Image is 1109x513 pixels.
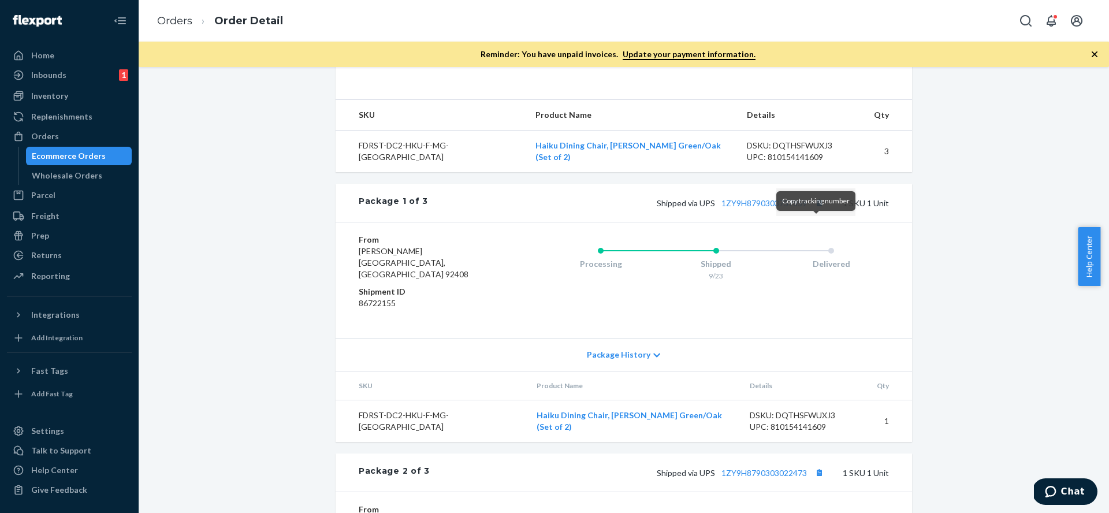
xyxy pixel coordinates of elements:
a: Inbounds1 [7,66,132,84]
button: Close Navigation [109,9,132,32]
div: 1 [119,69,128,81]
div: Give Feedback [31,484,87,496]
dd: 86722155 [359,298,497,309]
a: 1ZY9H8790303757859 [721,198,807,208]
th: Details [738,100,865,131]
div: Replenishments [31,111,92,122]
button: Integrations [7,306,132,324]
a: Wholesale Orders [26,166,132,185]
a: Freight [7,207,132,225]
iframe: Opens a widget where you can chat to one of our agents [1034,478,1097,507]
a: Inventory [7,87,132,105]
span: [PERSON_NAME] [GEOGRAPHIC_DATA], [GEOGRAPHIC_DATA] 92408 [359,246,468,279]
button: Fast Tags [7,362,132,380]
div: Returns [31,250,62,261]
a: Orders [7,127,132,146]
dt: Shipment ID [359,286,497,298]
a: Home [7,46,132,65]
div: Help Center [31,464,78,476]
div: Settings [31,425,64,437]
button: Give Feedback [7,481,132,499]
th: Product Name [526,100,738,131]
th: Qty [868,371,912,400]
div: 1 SKU 1 Unit [428,195,889,210]
div: Package 1 of 3 [359,195,428,210]
a: Replenishments [7,107,132,126]
th: SKU [336,371,527,400]
a: Order Detail [214,14,283,27]
div: DSKU: DQTHSFWUXJ3 [750,410,858,421]
div: Package 2 of 3 [359,465,430,480]
th: SKU [336,100,526,131]
div: Add Fast Tag [31,389,73,399]
div: Processing [543,258,658,270]
span: Shipped via UPS [657,198,827,208]
button: Open notifications [1040,9,1063,32]
div: Talk to Support [31,445,91,456]
a: Prep [7,226,132,245]
div: Freight [31,210,59,222]
a: Update your payment information. [623,49,756,60]
td: 3 [865,131,912,173]
a: Add Fast Tag [7,385,132,403]
div: Fast Tags [31,365,68,377]
button: Open account menu [1065,9,1088,32]
a: Orders [157,14,192,27]
a: Returns [7,246,132,265]
span: Shipped via UPS [657,468,827,478]
a: Add Integration [7,329,132,347]
span: Copy tracking number [782,196,850,205]
div: Delivered [773,258,889,270]
a: Settings [7,422,132,440]
dt: From [359,234,497,246]
div: Integrations [31,309,80,321]
a: Haiku Dining Chair, [PERSON_NAME] Green/Oak (Set of 2) [535,140,721,162]
img: Flexport logo [13,15,62,27]
div: Ecommerce Orders [32,150,106,162]
a: Ecommerce Orders [26,147,132,165]
a: Reporting [7,267,132,285]
div: DSKU: DQTHSFWUXJ3 [747,140,855,151]
span: Package History [587,349,650,360]
div: Orders [31,131,59,142]
td: FDRST-DC2-HKU-F-MG-[GEOGRAPHIC_DATA] [336,400,527,443]
a: Parcel [7,186,132,205]
button: Help Center [1078,227,1100,286]
div: 1 SKU 1 Unit [430,465,889,480]
div: Wholesale Orders [32,170,102,181]
th: Product Name [527,371,741,400]
button: Open Search Box [1014,9,1037,32]
div: Shipped [658,258,774,270]
div: UPC: 810154141609 [747,151,855,163]
button: Talk to Support [7,441,132,460]
th: Details [740,371,868,400]
div: Inbounds [31,69,66,81]
a: 1ZY9H8790303022473 [721,468,807,478]
div: Home [31,50,54,61]
div: Inventory [31,90,68,102]
th: Qty [865,100,912,131]
td: FDRST-DC2-HKU-F-MG-[GEOGRAPHIC_DATA] [336,131,526,173]
a: Haiku Dining Chair, [PERSON_NAME] Green/Oak (Set of 2) [537,410,722,432]
div: UPC: 810154141609 [750,421,858,433]
div: Reporting [31,270,70,282]
div: Parcel [31,189,55,201]
td: 1 [868,400,912,443]
div: 9/23 [658,271,774,281]
div: Prep [31,230,49,241]
ol: breadcrumbs [148,4,292,38]
div: Add Integration [31,333,83,343]
a: Help Center [7,461,132,479]
p: Reminder: You have unpaid invoices. [481,49,756,60]
button: Copy tracking number [812,465,827,480]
